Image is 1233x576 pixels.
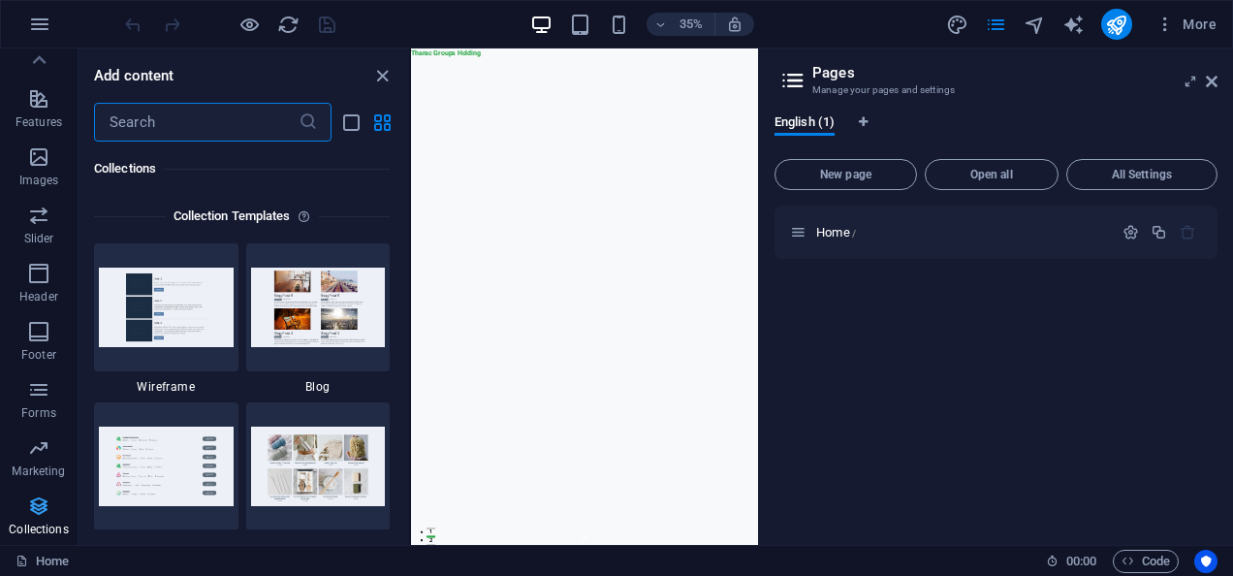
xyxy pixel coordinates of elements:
[783,169,908,180] span: New page
[94,243,238,395] div: Wireframe
[775,159,917,190] button: New page
[1122,224,1139,240] div: Settings
[1062,13,1086,36] button: text_generator
[246,243,391,395] div: Blog
[21,405,56,421] p: Forms
[1046,550,1097,573] h6: Session time
[246,379,391,395] span: Blog
[1155,15,1217,34] span: More
[9,522,68,537] p: Collections
[1194,550,1217,573] button: Usercentrics
[94,103,299,142] input: Search
[94,379,238,395] span: Wireframe
[94,157,390,180] h6: Collections
[370,111,394,134] button: grid-view
[1062,14,1085,36] i: AI Writer
[1122,550,1170,573] span: Code
[370,64,394,87] button: close panel
[277,14,300,36] i: Reload page
[99,268,234,346] img: wireframe_extension.jpg
[775,111,835,138] span: English (1)
[1151,224,1167,240] div: Duplicate
[1024,14,1046,36] i: Navigator
[12,464,65,479] p: Marketing
[19,173,59,188] p: Images
[1080,554,1083,568] span: :
[251,427,386,505] img: product_gallery_extension.jpg
[985,14,1007,36] i: Pages (Ctrl+Alt+S)
[775,114,1217,151] div: Language Tabs
[946,13,969,36] button: design
[810,226,1113,239] div: Home/
[1066,159,1217,190] button: All Settings
[237,13,261,36] button: Click here to leave preview mode and continue editing
[21,347,56,363] p: Footer
[1075,169,1209,180] span: All Settings
[816,225,856,240] span: Click to open page
[1113,550,1179,573] button: Code
[676,13,707,36] h6: 35%
[726,16,743,33] i: On resize automatically adjust zoom level to fit chosen device.
[251,268,386,346] img: blog_extension.jpg
[24,231,54,246] p: Slider
[1101,9,1132,40] button: publish
[1105,14,1127,36] i: Publish
[276,13,300,36] button: reload
[1024,13,1047,36] button: navigator
[19,289,58,304] p: Header
[852,228,856,239] span: /
[925,159,1059,190] button: Open all
[812,81,1179,99] h3: Manage your pages and settings
[16,114,62,130] p: Features
[1066,550,1096,573] span: 00 00
[99,427,234,505] img: jobs_extension.jpg
[1148,9,1224,40] button: More
[298,205,318,228] i: Each template - except the Collections listing - comes with a preconfigured design and collection...
[166,205,299,228] h6: Collection Templates
[946,14,968,36] i: Design (Ctrl+Alt+Y)
[933,169,1050,180] span: Open all
[1180,224,1196,240] div: The startpage cannot be deleted
[812,64,1217,81] h2: Pages
[339,111,363,134] button: list-view
[647,13,715,36] button: 35%
[94,64,174,87] h6: Add content
[985,13,1008,36] button: pages
[16,550,69,573] a: Click to cancel selection. Double-click to open Pages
